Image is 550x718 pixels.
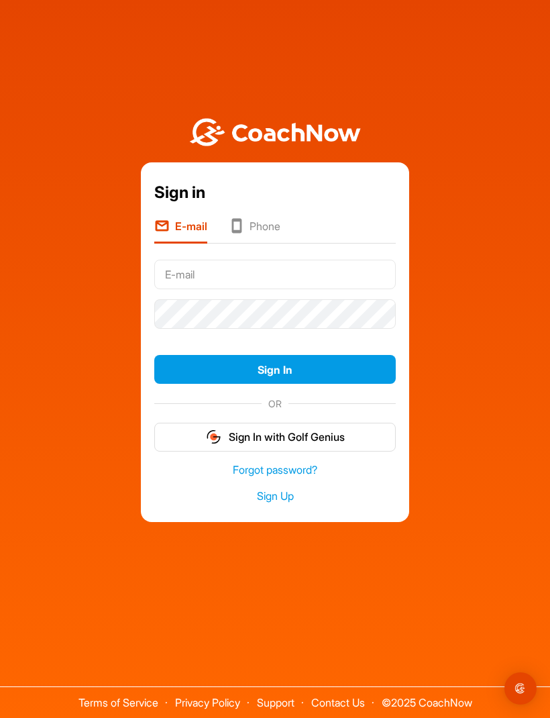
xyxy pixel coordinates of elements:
[78,696,158,709] a: Terms of Service
[205,429,222,445] img: gg_logo
[154,260,396,289] input: E-mail
[175,696,240,709] a: Privacy Policy
[154,423,396,452] button: Sign In with Golf Genius
[188,118,362,147] img: BwLJSsUCoWCh5upNqxVrqldRgqLPVwmV24tXu5FoVAoFEpwwqQ3VIfuoInZCoVCoTD4vwADAC3ZFMkVEQFDAAAAAElFTkSuQmCC
[229,218,280,244] li: Phone
[154,181,396,205] div: Sign in
[154,355,396,384] button: Sign In
[257,696,294,709] a: Support
[311,696,365,709] a: Contact Us
[154,489,396,504] a: Sign Up
[154,462,396,478] a: Forgot password?
[504,672,537,705] div: Open Intercom Messenger
[262,397,288,411] span: OR
[375,687,479,708] span: © 2025 CoachNow
[154,218,207,244] li: E-mail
